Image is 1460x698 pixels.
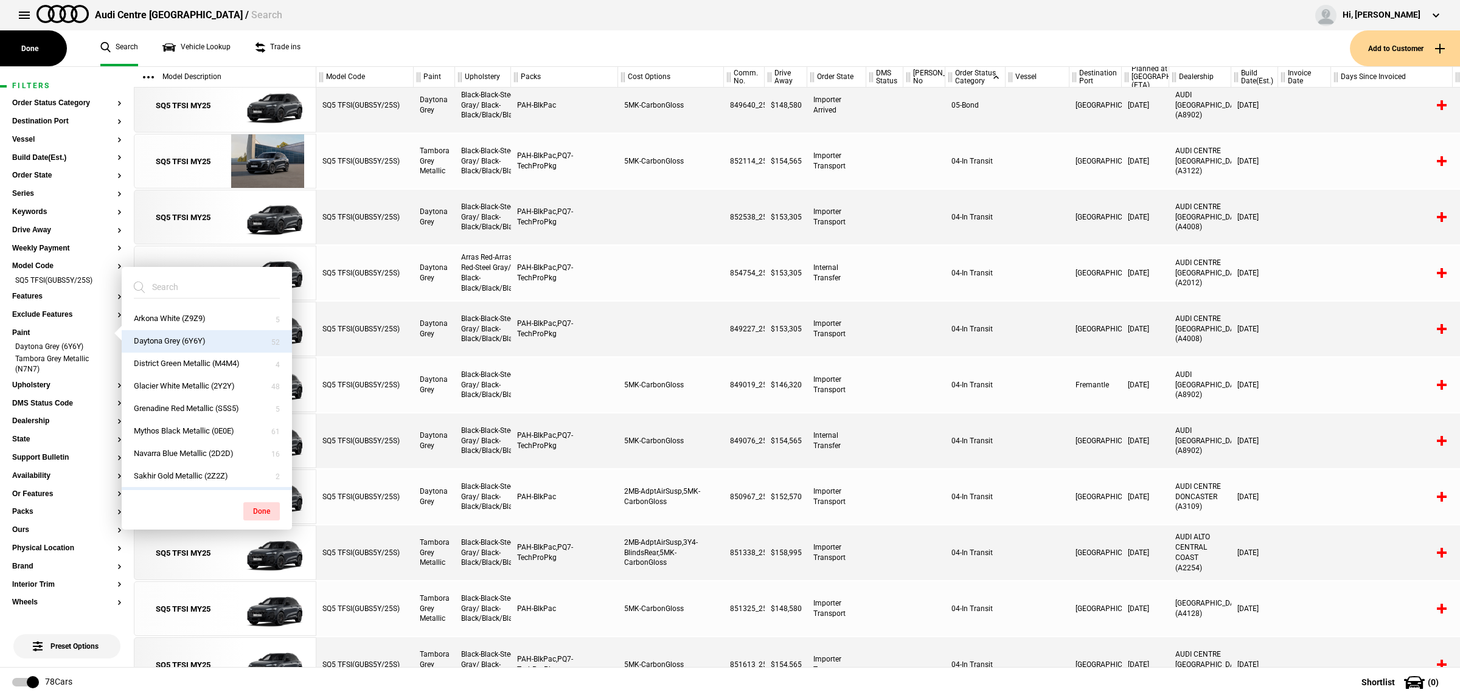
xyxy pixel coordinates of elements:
[765,302,807,356] div: $153,305
[765,67,807,88] div: Drive Away
[724,67,764,88] div: Comm. No.
[618,581,724,636] div: 5MK-CarbonGloss
[1122,581,1169,636] div: [DATE]
[1069,190,1122,244] div: [GEOGRAPHIC_DATA]
[12,208,122,226] section: Keywords
[141,190,225,245] a: SQ5 TFSI MY25
[765,358,807,412] div: $146,320
[765,637,807,692] div: $154,565
[12,508,122,516] button: Packs
[765,78,807,133] div: $148,580
[12,581,122,599] section: Interior Trim
[618,78,724,133] div: 5MK-CarbonGloss
[12,581,122,589] button: Interior Trim
[122,308,292,330] button: Arkona White (Z9Z9)
[511,302,618,356] div: PAH-BlkPac,PQ7-TechProPkg
[1278,67,1330,88] div: Invoice Date
[156,100,210,111] div: SQ5 TFSI MY25
[945,246,1006,300] div: 04-In Transit
[12,472,122,480] button: Availability
[316,67,413,88] div: Model Code
[12,544,122,553] button: Physical Location
[12,417,122,435] section: Dealership
[12,136,122,144] button: Vessel
[35,627,99,651] span: Preset Options
[1169,190,1231,244] div: AUDI CENTRE [GEOGRAPHIC_DATA] (A4008)
[12,244,122,263] section: Weekly Payment
[455,358,511,412] div: Black-Black-Steel Gray/ Black-Black/Black/Black
[100,30,138,66] a: Search
[455,78,511,133] div: Black-Black-Steel Gray/ Black-Black/Black/Black
[414,190,455,244] div: Daytona Grey
[414,413,455,468] div: Daytona Grey
[12,354,122,376] li: Tambora Grey Metallic (N7N7)
[1122,637,1169,692] div: [DATE]
[866,67,903,88] div: DMS Status
[807,469,866,524] div: Importer Transport
[12,562,122,571] button: Brand
[36,5,89,23] img: audi.png
[12,598,122,617] section: Wheels
[807,134,866,188] div: Importer Transport
[1069,246,1122,300] div: [GEOGRAPHIC_DATA]
[1231,302,1278,356] div: [DATE]
[618,525,724,580] div: 2MB-AdptAirSusp,3Y4-BlindsRear,5MK-CarbonGloss
[1122,469,1169,524] div: [DATE]
[765,246,807,300] div: $153,305
[724,525,765,580] div: 851338_25
[765,469,807,524] div: $152,570
[156,548,210,559] div: SQ5 TFSI MY25
[122,465,292,488] button: Sakhir Gold Metallic (2Z2Z)
[12,275,122,288] li: SQ5 TFSI(GUBS5Y/25S)
[455,525,511,580] div: Black-Black-Steel Gray/ Black-Black/Black/Black
[945,302,1006,356] div: 04-In Transit
[1231,581,1278,636] div: [DATE]
[511,246,618,300] div: PAH-BlkPac,PQ7-TechProPkg
[1122,525,1169,580] div: [DATE]
[12,208,122,216] button: Keywords
[455,581,511,636] div: Black-Black-Steel Gray/ Black-Black/Black/Black
[1169,246,1231,300] div: AUDI CENTRE [GEOGRAPHIC_DATA] (A2012)
[162,30,231,66] a: Vehicle Lookup
[12,454,122,462] button: Support Bulletin
[1069,302,1122,356] div: [GEOGRAPHIC_DATA]
[1069,78,1122,133] div: [GEOGRAPHIC_DATA]
[12,311,122,329] section: Exclude Features
[1069,413,1122,468] div: [GEOGRAPHIC_DATA]
[724,413,765,468] div: 849076_25
[945,469,1006,524] div: 04-In Transit
[414,581,455,636] div: Tambora Grey Metallic
[255,30,301,66] a: Trade ins
[1231,413,1278,468] div: [DATE]
[12,381,122,399] section: Upholstery
[945,358,1006,412] div: 04-In Transit
[414,246,455,300] div: Daytona Grey
[945,67,1005,88] div: Order Status Category
[1169,67,1231,88] div: Dealership
[724,358,765,412] div: 849019_25
[225,78,310,133] img: Audi_GUBS5Y_25S_GX_6Y6Y_PAH_5MK_WA2_6FJ_53A_PYH_PWO_(Nadin:_53A_5MK_6FJ_C56_PAH_PWO_PYH_WA2)_ext.png
[511,525,618,580] div: PAH-BlkPac,PQ7-TechProPkg
[1231,525,1278,580] div: [DATE]
[1169,78,1231,133] div: AUDI [GEOGRAPHIC_DATA] (A8902)
[12,226,122,235] button: Drive Away
[511,190,618,244] div: PAH-BlkPac,PQ7-TechProPkg
[455,67,510,88] div: Upholstery
[414,469,455,524] div: Daytona Grey
[12,544,122,562] section: Physical Location
[12,244,122,253] button: Weekly Payment
[511,637,618,692] div: PAH-BlkPac,PQ7-TechProPkg
[12,526,122,544] section: Ours
[618,67,723,88] div: Cost Options
[45,676,72,688] div: 78 Cars
[12,508,122,526] section: Packs
[12,562,122,581] section: Brand
[122,375,292,398] button: Glacier White Metallic (2Y2Y)
[12,435,122,454] section: State
[945,637,1006,692] div: 04-In Transit
[12,399,122,418] section: DMS Status Code
[225,526,310,581] img: Audi_GUBS5Y_25S_GX_N7N7_PAH_2MB_5MK_WA2_3Y4_6FJ_PQ7_53A_PYH_PWO_Y4T_(Nadin:_2MB_3Y4_53A_5MK_6FJ_C...
[1169,134,1231,188] div: AUDI CENTRE [GEOGRAPHIC_DATA] (A3122)
[807,413,866,468] div: Internal Transfer
[12,292,122,311] section: Features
